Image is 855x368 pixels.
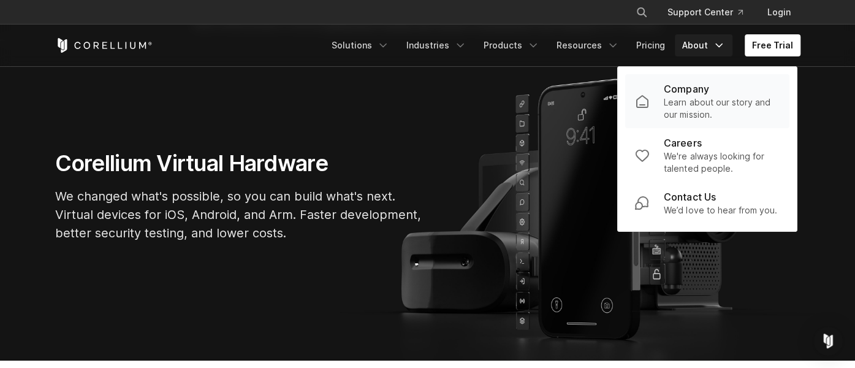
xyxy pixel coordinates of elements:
[745,34,800,56] a: Free Trial
[625,182,789,224] a: Contact Us We’d love to hear from you.
[476,34,547,56] a: Products
[549,34,626,56] a: Resources
[324,34,800,56] div: Navigation Menu
[813,326,843,356] div: Open Intercom Messenger
[664,136,701,150] p: Careers
[324,34,397,56] a: Solutions
[55,150,423,177] h1: Corellium Virtual Hardware
[625,128,789,182] a: Careers We're always looking for talented people.
[658,1,753,23] a: Support Center
[758,1,800,23] a: Login
[621,1,800,23] div: Navigation Menu
[664,204,777,217] p: We’d love to hear from you.
[664,96,780,121] p: Learn about our story and our mission.
[664,82,709,96] p: Company
[55,38,153,53] a: Corellium Home
[664,150,780,175] p: We're always looking for talented people.
[675,34,732,56] a: About
[55,187,423,242] p: We changed what's possible, so you can build what's next. Virtual devices for iOS, Android, and A...
[399,34,474,56] a: Industries
[629,34,672,56] a: Pricing
[631,1,653,23] button: Search
[664,190,715,204] p: Contact Us
[625,74,789,128] a: Company Learn about our story and our mission.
